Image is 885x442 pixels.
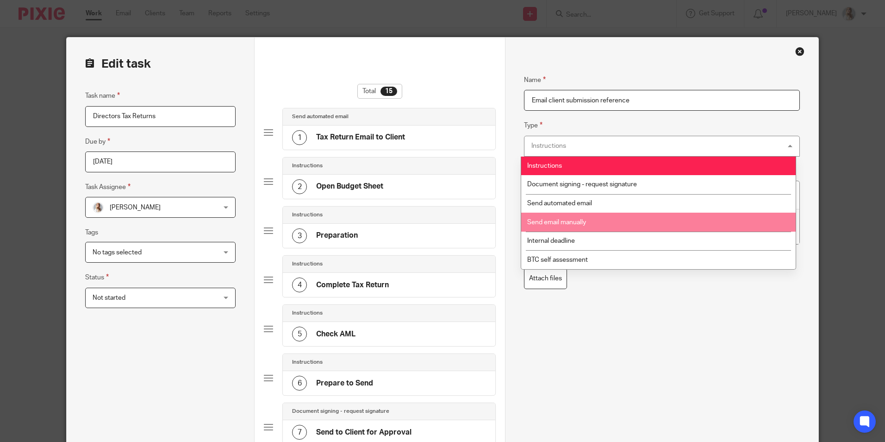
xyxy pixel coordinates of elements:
h4: Send automated email [292,113,349,120]
label: Attach files [524,268,567,289]
label: Task name [85,90,120,101]
h4: Complete Tax Return [316,280,389,290]
label: Type [524,120,542,131]
h4: Instructions [292,211,323,219]
span: No tags selected [93,249,142,256]
h4: Tax Return Email to Client [316,133,405,142]
span: Document signing - request signature [527,181,637,188]
div: 7 [292,425,307,440]
span: [PERSON_NAME] [110,204,161,211]
label: Task Assignee [85,182,131,192]
label: Status [85,272,109,283]
h4: Preparation [316,231,358,240]
h4: Document signing - request signature [292,408,389,415]
div: 1 [292,130,307,145]
label: Tags [85,228,98,237]
h4: Send to Client for Approval [316,428,411,437]
div: Close this dialog window [795,47,804,56]
span: Send automated email [527,200,592,207]
h4: Open Budget Sheet [316,182,383,191]
h2: Edit task [85,56,236,72]
div: 5 [292,327,307,341]
div: Total [357,84,402,99]
h4: Instructions [292,260,323,268]
h4: Prepare to Send [316,379,373,388]
div: 6 [292,376,307,391]
div: 2 [292,179,307,194]
h4: Instructions [292,309,323,317]
span: Send email manually [527,219,586,226]
h4: Instructions [292,162,323,170]
h4: Instructions [292,359,323,366]
label: Due by [85,136,110,147]
div: 4 [292,278,307,292]
span: BTC self assessment [527,257,588,263]
div: Instructions [531,143,566,149]
div: 15 [380,87,397,96]
img: IMG_9968.jpg [93,202,104,213]
h4: Check AML [316,329,355,339]
div: 3 [292,228,307,243]
span: Instructions [527,163,562,169]
input: Pick a date [85,152,236,172]
span: Not started [93,295,125,301]
label: Name [524,75,546,85]
span: Internal deadline [527,238,575,244]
